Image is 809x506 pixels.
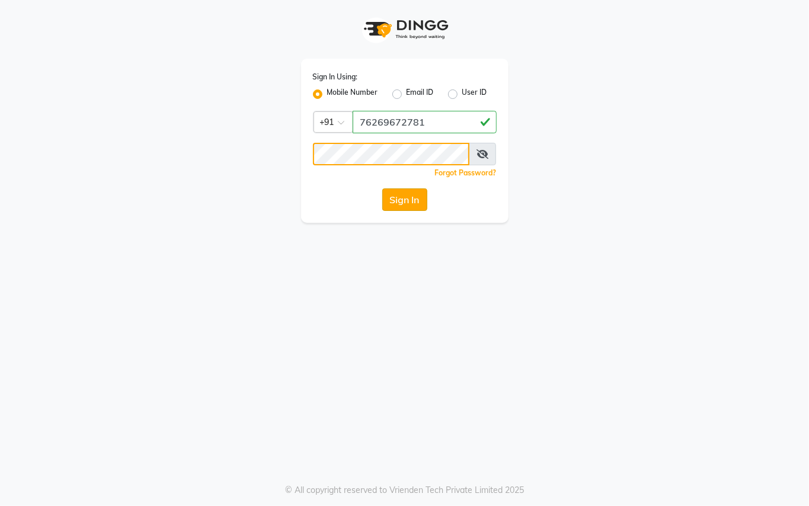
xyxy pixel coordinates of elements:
label: Email ID [407,87,434,101]
img: logo1.svg [357,12,452,47]
button: Sign In [382,188,427,211]
label: Sign In Using: [313,72,358,82]
label: Mobile Number [327,87,378,101]
input: Username [313,143,469,165]
input: Username [353,111,497,133]
a: Forgot Password? [435,168,497,177]
label: User ID [462,87,487,101]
